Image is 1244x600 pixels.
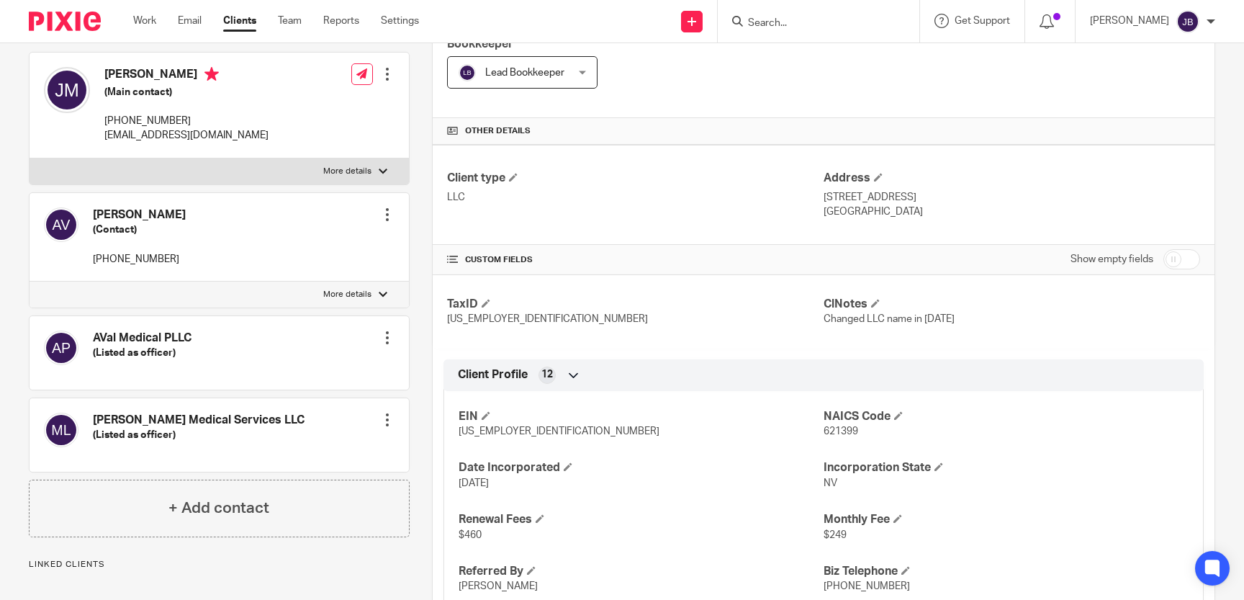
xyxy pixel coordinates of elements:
[104,67,269,85] h4: [PERSON_NAME]
[44,207,78,242] img: svg%3E
[1176,10,1199,33] img: svg%3E
[485,68,564,78] span: Lead Bookkeeper
[93,331,191,346] h4: AVal Medical PLLC
[459,460,824,475] h4: Date Incorporated
[824,460,1189,475] h4: Incorporation State
[104,128,269,143] p: [EMAIL_ADDRESS][DOMAIN_NAME]
[93,428,305,442] h5: (Listed as officer)
[459,564,824,579] h4: Referred By
[104,114,269,128] p: [PHONE_NUMBER]
[459,64,476,81] img: svg%3E
[459,478,489,488] span: [DATE]
[278,14,302,28] a: Team
[824,297,1200,312] h4: ClNotes
[133,14,156,28] a: Work
[93,252,186,267] p: [PHONE_NUMBER]
[29,12,101,31] img: Pixie
[44,331,78,365] img: svg%3E
[323,166,371,177] p: More details
[447,297,824,312] h4: TaxID
[824,530,847,540] span: $249
[44,67,90,113] img: svg%3E
[381,14,419,28] a: Settings
[459,512,824,527] h4: Renewal Fees
[104,85,269,99] h5: (Main contact)
[29,559,410,570] p: Linked clients
[223,14,256,28] a: Clients
[1090,14,1169,28] p: [PERSON_NAME]
[178,14,202,28] a: Email
[824,426,858,436] span: 621399
[93,346,191,360] h5: (Listed as officer)
[955,16,1010,26] span: Get Support
[465,125,531,137] span: Other details
[824,512,1189,527] h4: Monthly Fee
[1071,252,1153,267] label: Show empty fields
[458,367,528,382] span: Client Profile
[323,14,359,28] a: Reports
[824,190,1200,205] p: [STREET_ADDRESS]
[447,38,513,50] span: Bookkeeper
[44,413,78,447] img: svg%3E
[824,581,910,591] span: [PHONE_NUMBER]
[323,289,371,300] p: More details
[459,581,538,591] span: [PERSON_NAME]
[168,497,269,519] h4: + Add contact
[93,207,186,223] h4: [PERSON_NAME]
[447,171,824,186] h4: Client type
[747,17,876,30] input: Search
[204,67,219,81] i: Primary
[459,409,824,424] h4: EIN
[824,478,837,488] span: NV
[93,223,186,237] h5: (Contact)
[447,254,824,266] h4: CUSTOM FIELDS
[824,171,1200,186] h4: Address
[447,190,824,205] p: LLC
[93,413,305,428] h4: [PERSON_NAME] Medical Services LLC
[824,205,1200,219] p: [GEOGRAPHIC_DATA]
[459,530,482,540] span: $460
[459,426,659,436] span: [US_EMPLOYER_IDENTIFICATION_NUMBER]
[541,367,553,382] span: 12
[824,564,1189,579] h4: Biz Telephone
[447,314,648,324] span: [US_EMPLOYER_IDENTIFICATION_NUMBER]
[824,409,1189,424] h4: NAICS Code
[824,314,955,324] span: Changed LLC name in [DATE]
